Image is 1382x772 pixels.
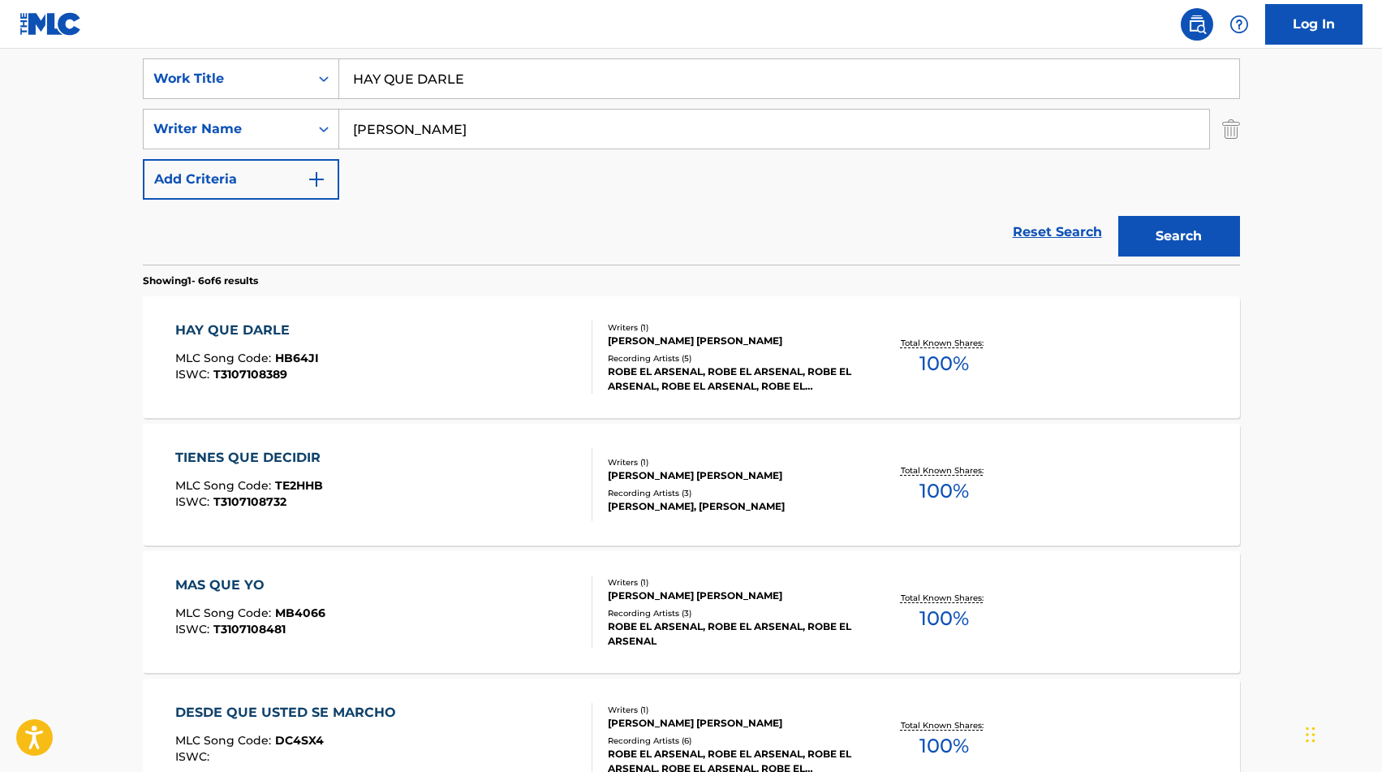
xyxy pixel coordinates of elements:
[175,448,329,468] div: TIENES QUE DECIDIR
[1181,8,1213,41] a: Public Search
[307,170,326,189] img: 9d2ae6d4665cec9f34b9.svg
[1005,214,1110,250] a: Reset Search
[1301,694,1382,772] iframe: Chat Widget
[608,704,853,716] div: Writers ( 1 )
[175,321,319,340] div: HAY QUE DARLE
[608,321,853,334] div: Writers ( 1 )
[1265,4,1363,45] a: Log In
[175,703,404,722] div: DESDE QUE USTED SE MARCHO
[175,622,213,636] span: ISWC :
[213,367,287,382] span: T3107108389
[901,592,988,604] p: Total Known Shares:
[143,296,1240,418] a: HAY QUE DARLEMLC Song Code:HB64JIISWC:T3107108389Writers (1)[PERSON_NAME] [PERSON_NAME]Recording ...
[213,622,286,636] span: T3107108481
[608,576,853,589] div: Writers ( 1 )
[608,607,853,619] div: Recording Artists ( 3 )
[175,749,213,764] span: ISWC :
[175,494,213,509] span: ISWC :
[1222,109,1240,149] img: Delete Criterion
[901,719,988,731] p: Total Known Shares:
[275,733,324,748] span: DC4SX4
[919,731,969,761] span: 100 %
[175,367,213,382] span: ISWC :
[608,468,853,483] div: [PERSON_NAME] [PERSON_NAME]
[153,69,299,88] div: Work Title
[608,619,853,649] div: ROBE EL ARSENAL, ROBE EL ARSENAL, ROBE EL ARSENAL
[919,349,969,378] span: 100 %
[1306,710,1315,759] div: Arrastrar
[901,464,988,477] p: Total Known Shares:
[19,12,82,36] img: MLC Logo
[608,589,853,603] div: [PERSON_NAME] [PERSON_NAME]
[608,352,853,364] div: Recording Artists ( 5 )
[143,551,1240,673] a: MAS QUE YOMLC Song Code:MB4066ISWC:T3107108481Writers (1)[PERSON_NAME] [PERSON_NAME]Recording Art...
[608,456,853,468] div: Writers ( 1 )
[275,478,323,493] span: TE2HHB
[1118,216,1240,257] button: Search
[1187,15,1207,34] img: search
[275,606,325,620] span: MB4066
[175,606,275,620] span: MLC Song Code :
[213,494,286,509] span: T3107108732
[919,604,969,633] span: 100 %
[608,716,853,731] div: [PERSON_NAME] [PERSON_NAME]
[143,159,339,200] button: Add Criteria
[175,351,275,365] span: MLC Song Code :
[143,58,1240,265] form: Search Form
[901,337,988,349] p: Total Known Shares:
[175,478,275,493] span: MLC Song Code :
[275,351,319,365] span: HB64JI
[919,477,969,506] span: 100 %
[143,274,258,288] p: Showing 1 - 6 of 6 results
[143,424,1240,546] a: TIENES QUE DECIDIRMLC Song Code:TE2HHBISWC:T3107108732Writers (1)[PERSON_NAME] [PERSON_NAME]Recor...
[1301,694,1382,772] div: Widget de chat
[1229,15,1249,34] img: help
[175,576,325,595] div: MAS QUE YO
[608,487,853,499] div: Recording Artists ( 3 )
[153,119,299,139] div: Writer Name
[608,735,853,747] div: Recording Artists ( 6 )
[608,499,853,514] div: [PERSON_NAME], [PERSON_NAME]
[608,334,853,348] div: [PERSON_NAME] [PERSON_NAME]
[1223,8,1255,41] div: Help
[608,364,853,394] div: ROBE EL ARSENAL, ROBE EL ARSENAL, ROBE EL ARSENAL, ROBE EL ARSENAL, ROBE EL ARSENAL
[175,733,275,748] span: MLC Song Code :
